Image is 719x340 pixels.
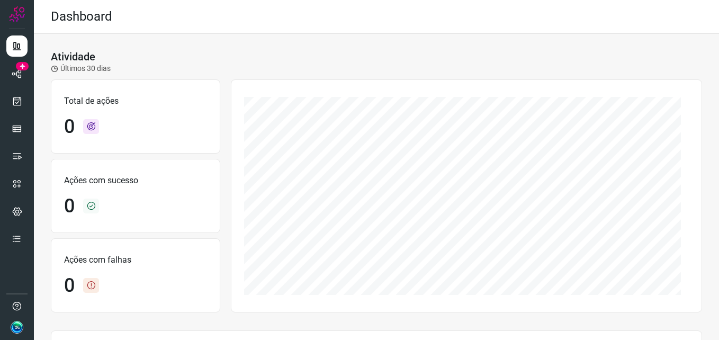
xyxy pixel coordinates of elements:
[64,95,207,108] p: Total de ações
[11,321,23,334] img: d1faacb7788636816442e007acca7356.jpg
[64,274,75,297] h1: 0
[64,115,75,138] h1: 0
[9,6,25,22] img: Logo
[51,63,111,74] p: Últimos 30 dias
[51,9,112,24] h2: Dashboard
[51,50,95,63] h3: Atividade
[64,195,75,218] h1: 0
[64,254,207,266] p: Ações com falhas
[64,174,207,187] p: Ações com sucesso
